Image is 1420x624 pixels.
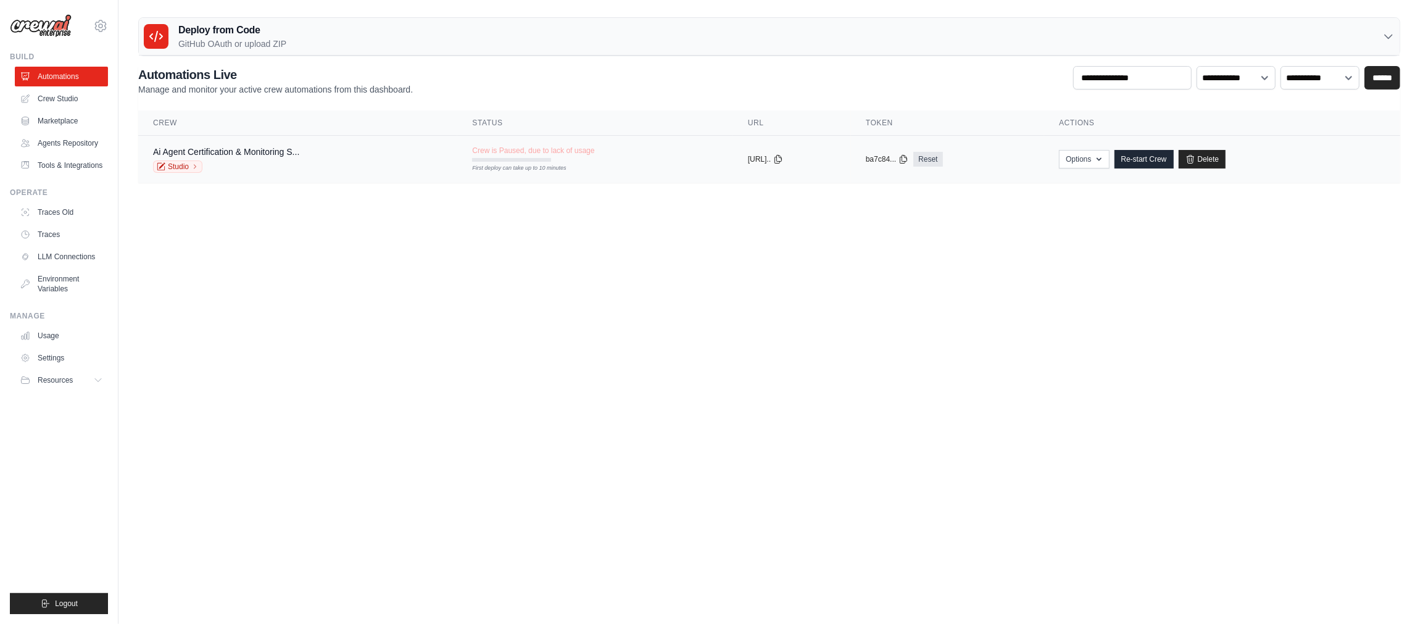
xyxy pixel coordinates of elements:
h3: Deploy from Code [178,23,286,38]
a: Ai Agent Certification & Monitoring S... [153,147,299,157]
p: GitHub OAuth or upload ZIP [178,38,286,50]
a: Studio [153,160,202,173]
a: Marketplace [15,111,108,131]
div: Build [10,52,108,62]
button: Resources [15,370,108,390]
a: Crew Studio [15,89,108,109]
a: LLM Connections [15,247,108,267]
a: Traces Old [15,202,108,222]
button: ba7c84... [866,154,908,164]
div: Manage [10,311,108,321]
a: Usage [15,326,108,346]
th: URL [733,110,851,136]
span: Logout [55,599,78,609]
div: First deploy can take up to 10 minutes [472,164,551,173]
a: Environment Variables [15,269,108,299]
span: Resources [38,375,73,385]
a: Tools & Integrations [15,156,108,175]
a: Delete [1179,150,1226,168]
a: Re-start Crew [1115,150,1174,168]
th: Actions [1044,110,1400,136]
a: Settings [15,348,108,368]
th: Status [457,110,733,136]
span: Crew is Paused, due to lack of usage [472,146,594,156]
div: Operate [10,188,108,198]
p: Manage and monitor your active crew automations from this dashboard. [138,83,413,96]
button: Options [1059,150,1109,168]
a: Traces [15,225,108,244]
a: Reset [913,152,942,167]
button: Logout [10,593,108,614]
h2: Automations Live [138,66,413,83]
img: Logo [10,14,72,38]
a: Agents Repository [15,133,108,153]
th: Crew [138,110,457,136]
iframe: Chat Widget [1358,565,1420,624]
a: Automations [15,67,108,86]
th: Token [851,110,1044,136]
